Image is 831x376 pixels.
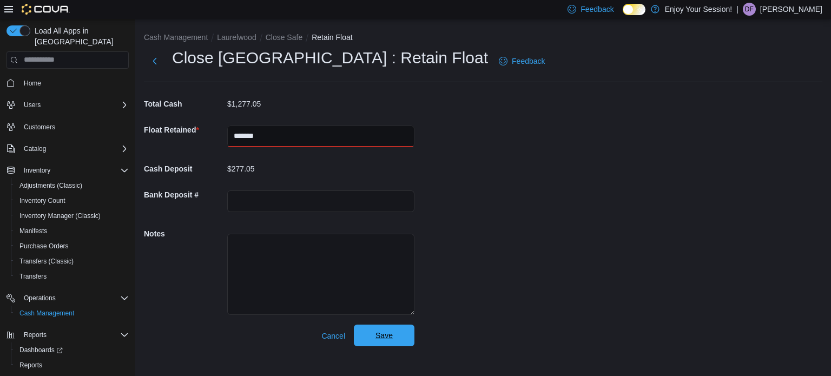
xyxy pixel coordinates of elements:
button: Home [2,75,133,91]
span: Inventory Count [19,196,65,205]
span: Cash Management [15,307,129,320]
p: | [736,3,738,16]
span: Transfers (Classic) [19,257,74,266]
p: $277.05 [227,164,255,173]
button: Catalog [19,142,50,155]
span: Home [19,76,129,90]
span: Reports [19,328,129,341]
button: Users [2,97,133,113]
span: Feedback [512,56,545,67]
a: Cash Management [15,307,78,320]
button: Purchase Orders [11,239,133,254]
span: Operations [19,292,129,305]
span: Load All Apps in [GEOGRAPHIC_DATA] [30,25,129,47]
span: Manifests [19,227,47,235]
span: Feedback [581,4,614,15]
a: Inventory Manager (Classic) [15,209,105,222]
button: Inventory Count [11,193,133,208]
a: Adjustments (Classic) [15,179,87,192]
button: Save [354,325,414,346]
span: Customers [24,123,55,131]
button: Operations [2,291,133,306]
a: Customers [19,121,60,134]
button: Next [144,50,166,72]
button: Adjustments (Classic) [11,178,133,193]
span: Cancel [321,331,345,341]
span: Reports [19,361,42,370]
span: Transfers [15,270,129,283]
span: Customers [19,120,129,134]
a: Home [19,77,45,90]
span: Home [24,79,41,88]
button: Operations [19,292,60,305]
span: Catalog [24,144,46,153]
a: Reports [15,359,47,372]
span: Dashboards [15,344,129,357]
h5: Bank Deposit # [144,184,225,206]
button: Reports [19,328,51,341]
p: $1,277.05 [227,100,261,108]
button: Retain Float [312,33,352,42]
span: Transfers [19,272,47,281]
span: Reports [15,359,129,372]
h5: Notes [144,223,225,245]
span: Inventory Manager (Classic) [15,209,129,222]
button: Cash Management [11,306,133,321]
h1: Close [GEOGRAPHIC_DATA] : Retain Float [172,47,488,69]
span: Dashboards [19,346,63,354]
div: Dylan Fisher [743,3,756,16]
img: Cova [22,4,70,15]
span: Adjustments (Classic) [15,179,129,192]
a: Purchase Orders [15,240,73,253]
a: Manifests [15,225,51,238]
nav: An example of EuiBreadcrumbs [144,32,822,45]
span: Save [375,330,393,341]
button: Cancel [317,325,349,347]
button: Inventory [19,164,55,177]
button: Transfers (Classic) [11,254,133,269]
span: Users [19,98,129,111]
span: Transfers (Classic) [15,255,129,268]
span: Catalog [19,142,129,155]
h5: Float Retained [144,119,225,141]
a: Dashboards [11,342,133,358]
a: Transfers (Classic) [15,255,78,268]
span: Adjustments (Classic) [19,181,82,190]
span: Users [24,101,41,109]
input: Dark Mode [623,4,645,15]
button: Users [19,98,45,111]
button: Customers [2,119,133,135]
span: DF [745,3,754,16]
button: Catalog [2,141,133,156]
span: Manifests [15,225,129,238]
span: Purchase Orders [15,240,129,253]
span: Operations [24,294,56,302]
button: Inventory Manager (Classic) [11,208,133,223]
button: Close Safe [266,33,302,42]
a: Feedback [494,50,549,72]
span: Purchase Orders [19,242,69,250]
p: Enjoy Your Session! [665,3,733,16]
button: Inventory [2,163,133,178]
button: Reports [2,327,133,342]
span: Inventory [19,164,129,177]
span: Cash Management [19,309,74,318]
h5: Cash Deposit [144,158,225,180]
button: Manifests [11,223,133,239]
span: Inventory Count [15,194,129,207]
a: Dashboards [15,344,67,357]
button: Transfers [11,269,133,284]
button: Laurelwood [217,33,256,42]
button: Cash Management [144,33,208,42]
span: Reports [24,331,47,339]
button: Reports [11,358,133,373]
p: [PERSON_NAME] [760,3,822,16]
a: Inventory Count [15,194,70,207]
a: Transfers [15,270,51,283]
span: Inventory Manager (Classic) [19,212,101,220]
h5: Total Cash [144,93,225,115]
span: Inventory [24,166,50,175]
